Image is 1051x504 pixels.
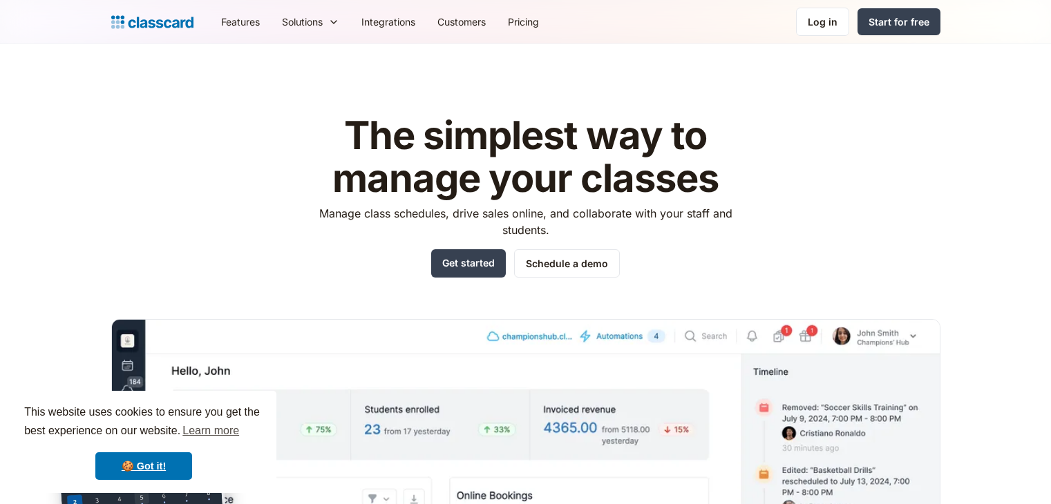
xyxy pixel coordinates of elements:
a: dismiss cookie message [95,452,192,480]
a: home [111,12,193,32]
div: Start for free [869,14,929,29]
a: Log in [796,8,849,36]
a: Get started [431,249,506,278]
a: Customers [426,6,497,37]
a: learn more about cookies [180,420,241,441]
div: Log in [808,14,837,29]
a: Pricing [497,6,550,37]
a: Schedule a demo [514,249,620,278]
a: Start for free [858,8,940,35]
div: Solutions [271,6,350,37]
h1: The simplest way to manage your classes [306,115,745,200]
div: cookieconsent [11,391,276,493]
p: Manage class schedules, drive sales online, and collaborate with your staff and students. [306,205,745,238]
a: Features [210,6,271,37]
div: Solutions [282,14,323,29]
span: This website uses cookies to ensure you get the best experience on our website. [24,404,263,441]
a: Integrations [350,6,426,37]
